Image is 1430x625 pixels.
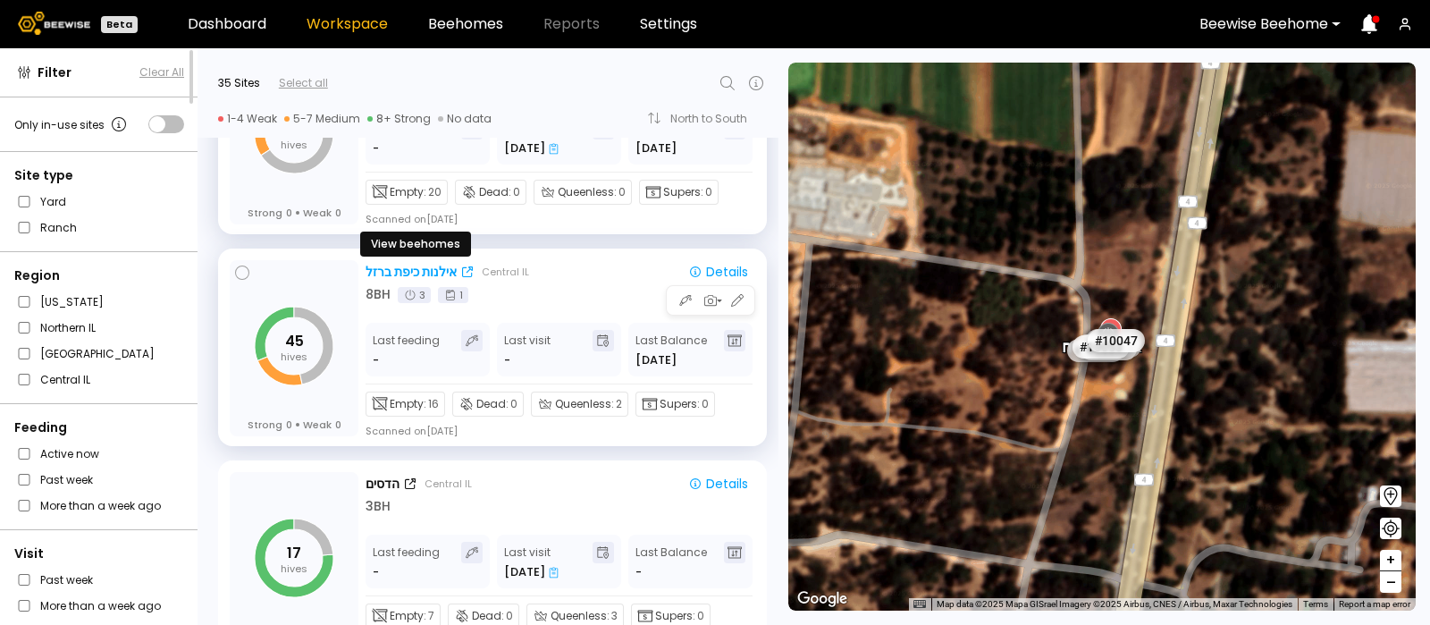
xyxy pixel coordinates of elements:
div: Strong Weak [248,207,341,219]
tspan: 17 [287,543,301,563]
div: Empty: [366,180,448,205]
div: הדסים [366,475,400,494]
label: More than a week ago [40,596,161,615]
div: Supers: [639,180,719,205]
span: 0 [335,207,341,219]
div: Last feeding [373,118,440,157]
span: 0 [510,396,517,412]
span: 20 [428,184,442,200]
label: Yard [40,192,66,211]
span: 0 [618,184,626,200]
div: Scanned on [DATE] [366,424,458,438]
span: 0 [697,608,704,624]
div: Central IL [425,477,472,491]
tspan: hives [281,350,307,364]
label: [US_STATE] [40,292,104,311]
div: [DATE] [504,563,559,581]
span: 7 [428,608,434,624]
div: אילנות כיפת ברזל [366,263,457,282]
span: – [1386,571,1396,594]
span: 0 [705,184,712,200]
tspan: hives [281,138,307,152]
span: 0 [286,207,292,219]
span: Reports [543,17,600,31]
div: [DATE] [504,139,559,157]
div: Last Balance [635,330,707,369]
div: # 10059 [1067,338,1124,361]
div: Only in-use sites [14,114,130,135]
span: 16 [428,396,439,412]
div: - [373,351,381,369]
div: 8 BH [366,285,391,304]
div: Last Balance [635,118,707,157]
span: 0 [335,418,341,431]
label: [GEOGRAPHIC_DATA] [40,344,155,363]
button: Keyboard shortcuts [913,598,926,611]
div: 3 BH [366,497,391,516]
img: Beewise logo [18,12,90,35]
div: אילנות מזרח [1062,317,1142,355]
div: Select all [279,75,328,91]
div: Last visit [504,118,559,157]
div: 1-4 Weak [218,112,277,126]
div: Visit [14,545,184,563]
div: Central IL [482,265,529,279]
a: Report a map error [1339,599,1410,609]
a: Settings [640,17,697,31]
button: Details [681,262,755,282]
div: # 10053 [1072,335,1130,359]
div: 8+ Strong [367,112,431,126]
span: [DATE] [635,139,677,157]
div: Beta [101,16,138,33]
div: View beehomes [360,232,471,257]
div: North to South [670,114,760,124]
div: - [504,351,510,369]
div: Supers: [635,392,715,417]
span: 0 [513,184,520,200]
div: Feeding [14,418,184,437]
div: Queenless: [531,392,628,417]
div: Last Balance [635,542,707,581]
div: 1 [438,287,468,303]
span: + [1385,549,1396,571]
div: 35 Sites [218,75,260,91]
div: Strong Weak [248,418,341,431]
div: 3 [398,287,431,303]
div: Site type [14,166,184,185]
div: Details [688,476,748,492]
div: Queenless: [534,180,632,205]
span: 0 [286,418,292,431]
div: Last visit [504,330,551,369]
a: Dashboard [188,17,266,31]
div: 5-7 Medium [284,112,360,126]
label: Northern IL [40,318,96,337]
span: 3 [611,608,618,624]
button: + [1380,550,1401,571]
span: - [635,563,642,581]
a: Workspace [307,17,388,31]
label: Central IL [40,370,90,389]
span: 0 [506,608,513,624]
label: Past week [40,470,93,489]
a: Terms (opens in new tab) [1303,599,1328,609]
div: Scanned on [DATE] [366,212,458,226]
a: Open this area in Google Maps (opens a new window) [793,587,852,611]
div: Dead: [455,180,526,205]
span: [DATE] [635,351,677,369]
div: Last feeding [373,330,440,369]
div: # 10057 [1080,336,1137,359]
div: Empty: [366,392,445,417]
div: Last feeding [373,542,440,581]
div: Region [14,266,184,285]
a: Beehomes [428,17,503,31]
img: Google [793,587,852,611]
span: Map data ©2025 Mapa GISrael Imagery ©2025 Airbus, CNES / Airbus, Maxar Technologies [937,599,1292,609]
label: Ranch [40,218,77,237]
span: Filter [38,63,71,82]
span: 2 [616,396,622,412]
label: More than a week ago [40,496,161,515]
button: Clear All [139,64,184,80]
tspan: hives [281,562,307,576]
div: # 10047 [1088,329,1145,352]
button: – [1380,571,1401,593]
